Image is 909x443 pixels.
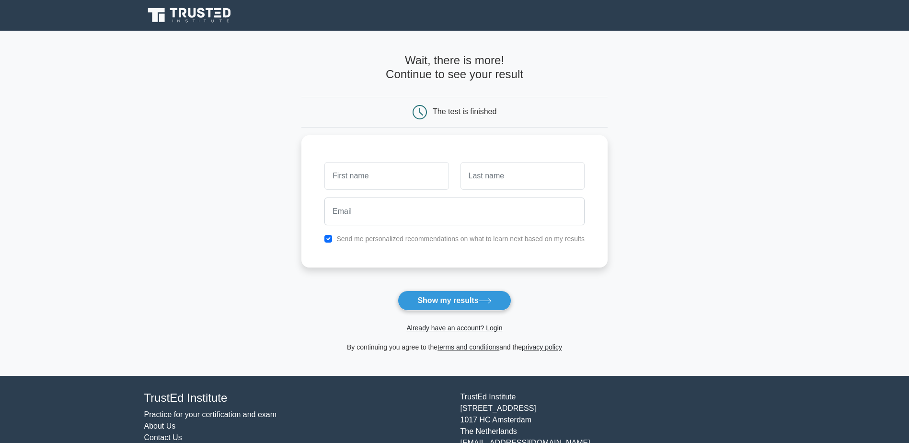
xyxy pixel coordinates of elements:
input: Last name [460,162,585,190]
div: By continuing you agree to the and the [296,341,613,353]
input: Email [324,198,585,225]
a: Contact Us [144,433,182,442]
h4: TrustEd Institute [144,391,449,405]
input: First name [324,162,449,190]
button: Show my results [398,291,511,311]
a: Already have an account? Login [406,324,502,332]
a: terms and conditions [437,343,499,351]
h4: Wait, there is more! Continue to see your result [301,54,608,82]
a: Practice for your certification and exam [144,410,277,419]
div: The test is finished [433,107,496,116]
a: About Us [144,422,176,430]
a: privacy policy [522,343,562,351]
label: Send me personalized recommendations on what to learn next based on my results [336,235,585,243]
